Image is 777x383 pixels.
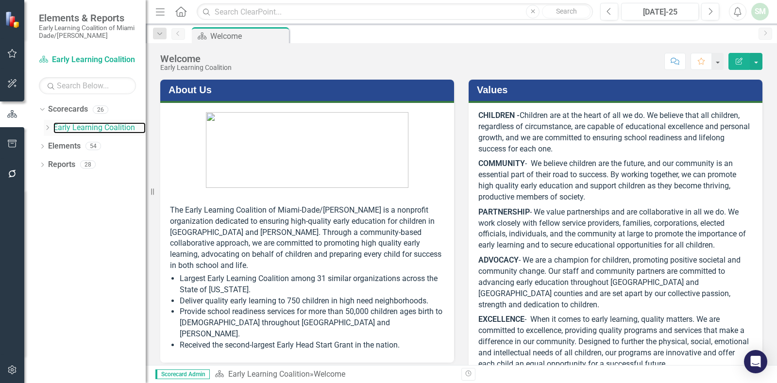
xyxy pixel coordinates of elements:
[93,105,108,114] div: 26
[478,156,753,204] p: - We believe children are the future, and our community is an essential part of their road to suc...
[210,30,287,42] div: Welcome
[625,6,695,18] div: [DATE]-25
[751,3,769,20] button: SM
[39,12,136,24] span: Elements & Reports
[478,205,753,253] p: - We value partnerships and are collaborative in all we do. We work closely with fellow service p...
[215,369,454,380] div: »
[39,77,136,94] input: Search Below...
[314,369,345,379] div: Welcome
[48,159,75,170] a: Reports
[478,255,519,265] strong: ADVOCACY
[478,111,520,120] strong: CHILDREN -
[478,312,753,371] p: - When it comes to early learning, quality matters. We are committed to excellence, providing qua...
[5,11,22,28] img: ClearPoint Strategy
[160,64,232,71] div: Early Learning Coalition
[621,3,699,20] button: [DATE]-25
[155,369,210,379] span: Scorecard Admin
[80,161,96,169] div: 28
[169,84,449,95] h3: About Us
[48,104,88,115] a: Scorecards
[160,53,232,64] div: Welcome
[228,369,310,379] a: Early Learning Coalition
[180,273,444,296] li: Largest Early Learning Coalition among 31 similar organizations across the State of [US_STATE].
[85,142,101,150] div: 54
[478,253,753,312] p: - We are a champion for children, promoting positive societal and community change. Our staff and...
[478,110,753,156] p: Children are at the heart of all we do. We believe that all children, regardless of circumstance,...
[542,5,591,18] button: Search
[206,112,408,188] img: ELC_logo.jpg
[180,296,444,307] li: Deliver quality early learning to 750 children in high need neighborhoods.
[197,3,593,20] input: Search ClearPoint...
[478,159,525,168] strong: COMMUNITY
[478,207,530,216] strong: PARTNERSHIP
[556,7,577,15] span: Search
[48,141,81,152] a: Elements
[477,84,758,95] h3: Values
[39,54,136,66] a: Early Learning Coalition
[53,122,146,133] a: Early Learning Coalition
[744,350,767,373] div: Open Intercom Messenger
[180,340,444,351] li: Received the second-largest Early Head Start Grant in the nation.
[39,24,136,40] small: Early Learning Coalition of Miami Dade/[PERSON_NAME]
[170,205,441,270] span: The Early Learning Coalition of Miami-Dade/[PERSON_NAME] is a nonprofit organization dedicated to...
[180,306,444,340] li: Provide school readiness services for more than 50,000 children ages birth to [DEMOGRAPHIC_DATA] ...
[478,315,524,324] strong: EXCELLENCE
